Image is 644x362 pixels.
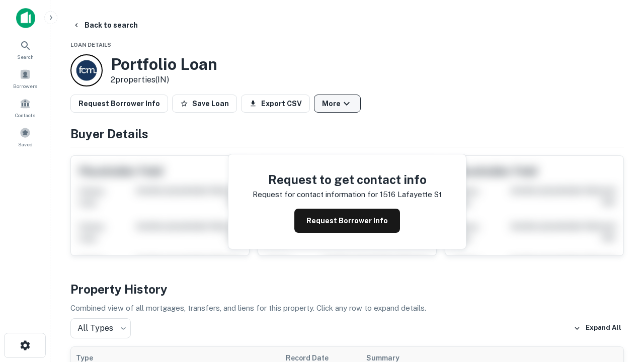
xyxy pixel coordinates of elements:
button: Save Loan [172,95,237,113]
p: Request for contact information for [253,189,378,201]
button: Request Borrower Info [70,95,168,113]
h3: Portfolio Loan [111,55,217,74]
span: Borrowers [13,82,37,90]
h4: Request to get contact info [253,170,442,189]
p: 2 properties (IN) [111,74,217,86]
p: 1516 lafayette st [380,189,442,201]
span: Loan Details [70,42,111,48]
button: Request Borrower Info [294,209,400,233]
h4: Property History [70,280,624,298]
img: capitalize-icon.png [16,8,35,28]
a: Contacts [3,94,47,121]
a: Borrowers [3,65,47,92]
button: Export CSV [241,95,310,113]
iframe: Chat Widget [594,249,644,298]
button: Expand All [571,321,624,336]
span: Search [17,53,34,61]
button: More [314,95,361,113]
span: Contacts [15,111,35,119]
h4: Buyer Details [70,125,624,143]
p: Combined view of all mortgages, transfers, and liens for this property. Click any row to expand d... [70,302,624,314]
span: Saved [18,140,33,148]
button: Back to search [68,16,142,34]
a: Search [3,36,47,63]
a: Saved [3,123,47,150]
div: All Types [70,318,131,338]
